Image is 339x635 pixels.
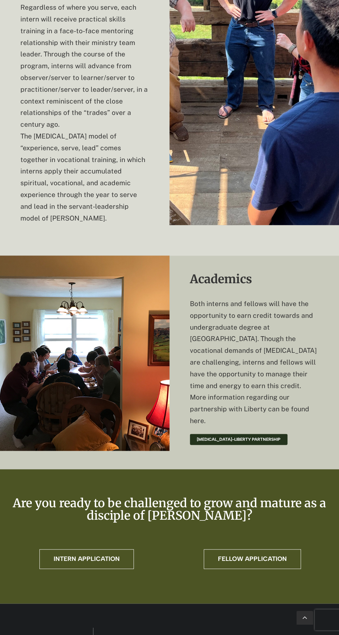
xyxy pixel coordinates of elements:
[190,434,287,445] a: [MEDICAL_DATA]-Liberty partnership
[190,298,319,427] p: Both interns and fellows will have the opportunity to earn credit towards and undergraduate degre...
[197,437,281,442] span: [MEDICAL_DATA]-Liberty partnership
[54,555,120,563] span: Intern Application
[39,549,134,569] a: Intern Application
[190,273,319,285] h2: Academics
[10,497,329,522] h2: Are you ready to be challenged to grow and mature as a disciple of [PERSON_NAME]?
[204,549,301,569] a: Fellow Application
[218,555,287,563] span: Fellow Application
